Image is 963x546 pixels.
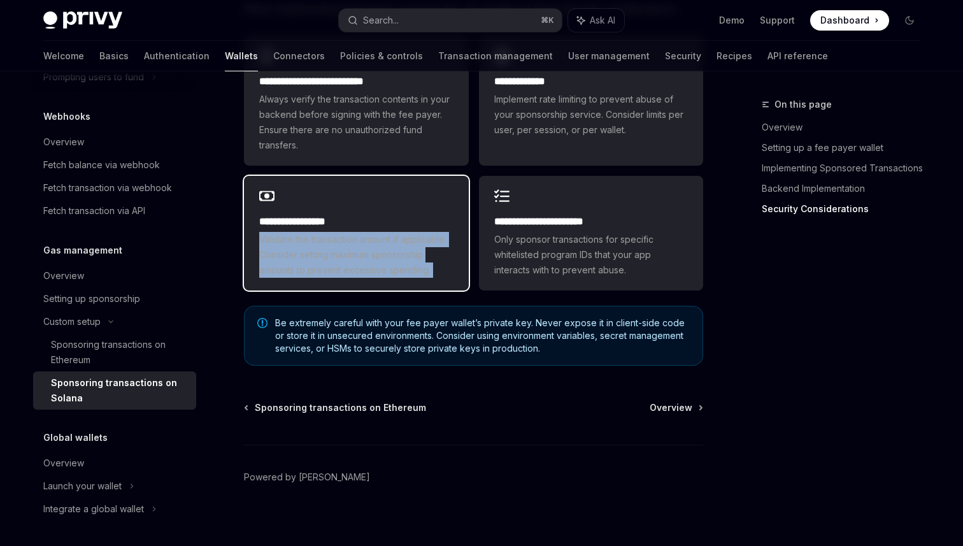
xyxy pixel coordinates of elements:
[33,154,196,176] a: Fetch balance via webhook
[33,176,196,199] a: Fetch transaction via webhook
[259,232,453,278] span: Validate the transaction amount if applicable. Consider setting maximum sponsorship amounts to pr...
[568,9,624,32] button: Ask AI
[43,291,140,306] div: Setting up sponsorship
[767,41,828,71] a: API reference
[810,10,889,31] a: Dashboard
[339,9,562,32] button: Search...⌘K
[438,41,553,71] a: Transaction management
[33,452,196,475] a: Overview
[43,203,145,219] div: Fetch transaction via API
[820,14,869,27] span: Dashboard
[650,401,702,414] a: Overview
[259,92,453,153] span: Always verify the transaction contents in your backend before signing with the fee payer. Ensure ...
[275,317,690,355] span: Be extremely careful with your fee payer wallet’s private key. Never expose it in client-side cod...
[665,41,701,71] a: Security
[33,371,196,410] a: Sponsoring transactions on Solana
[33,131,196,154] a: Overview
[494,232,688,278] span: Only sponsor transactions for specific whitelisted program IDs that your app interacts with to pr...
[717,41,752,71] a: Recipes
[273,41,325,71] a: Connectors
[33,333,196,371] a: Sponsoring transactions on Ethereum
[760,14,795,27] a: Support
[719,14,745,27] a: Demo
[245,401,426,414] a: Sponsoring transactions on Ethereum
[43,314,101,329] div: Custom setup
[51,337,189,368] div: Sponsoring transactions on Ethereum
[762,178,930,199] a: Backend Implementation
[363,13,399,28] div: Search...
[541,15,554,25] span: ⌘ K
[99,41,129,71] a: Basics
[244,471,370,484] a: Powered by [PERSON_NAME]
[762,199,930,219] a: Security Considerations
[43,41,84,71] a: Welcome
[762,117,930,138] a: Overview
[340,41,423,71] a: Policies & controls
[774,97,832,112] span: On this page
[899,10,920,31] button: Toggle dark mode
[568,41,650,71] a: User management
[43,456,84,471] div: Overview
[43,180,172,196] div: Fetch transaction via webhook
[144,41,210,71] a: Authentication
[43,478,122,494] div: Launch your wallet
[762,138,930,158] a: Setting up a fee payer wallet
[257,318,267,328] svg: Note
[43,157,160,173] div: Fetch balance via webhook
[43,430,108,445] h5: Global wallets
[43,501,144,517] div: Integrate a global wallet
[650,401,692,414] span: Overview
[43,11,122,29] img: dark logo
[33,287,196,310] a: Setting up sponsorship
[762,158,930,178] a: Implementing Sponsored Transactions
[255,401,426,414] span: Sponsoring transactions on Ethereum
[494,92,688,138] span: Implement rate limiting to prevent abuse of your sponsorship service. Consider limits per user, p...
[33,264,196,287] a: Overview
[43,243,122,258] h5: Gas management
[225,41,258,71] a: Wallets
[33,199,196,222] a: Fetch transaction via API
[43,109,90,124] h5: Webhooks
[43,268,84,284] div: Overview
[51,375,189,406] div: Sponsoring transactions on Solana
[43,134,84,150] div: Overview
[590,14,615,27] span: Ask AI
